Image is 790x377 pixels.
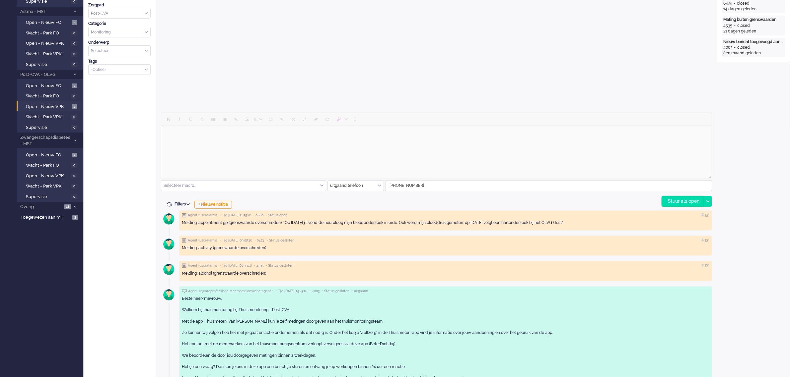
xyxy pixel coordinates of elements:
[723,39,784,45] div: Nieuw bericht toegevoegd aan gesprek
[26,152,70,158] span: Open - Nieuw FO
[19,213,83,221] a: Toegewezen aan mij 3
[732,45,737,50] div: -
[71,184,77,189] span: 0
[71,52,77,57] span: 0
[71,115,77,120] span: 0
[276,289,307,294] span: • Tijd [DATE] 15:23:10
[253,213,263,218] span: • 9006
[19,61,82,68] a: Supervisie 0
[19,82,82,89] a: Open - Nieuw FO 7
[182,271,709,276] div: Melding: alcohol (grenswaarde overschreden)
[19,29,82,36] a: Wacht - Park FO 0
[71,163,77,168] span: 0
[254,263,263,268] span: • 4535
[26,83,70,89] span: Open - Nieuw FO
[19,72,71,78] span: Post-CVA - OLVG
[19,151,82,158] a: Open - Nieuw FO 2
[19,113,82,120] a: Wacht - Park VPK 0
[19,19,82,26] a: Open - Nieuw FO 5
[26,194,70,200] span: Supervisie
[19,92,82,99] a: Wacht - Park FO 0
[732,1,737,6] div: -
[188,238,217,243] span: Agent lusciialarms
[26,20,70,26] span: Open - Nieuw FO
[72,104,77,109] span: 2
[723,45,732,50] div: 4003
[161,261,177,278] img: avatar
[220,213,251,218] span: • Tijd [DATE] 11:55:22
[322,289,349,294] span: • Status gesloten
[194,201,232,209] div: + Nieuwe notitie
[267,238,294,243] span: • Status gesloten
[723,1,732,6] div: 6474
[188,213,217,218] span: Agent lusciialarms
[723,17,784,23] div: Meting buiten grenswaarden
[26,173,70,179] span: Open - Nieuw VPK
[71,174,77,179] span: 0
[26,125,70,131] span: Supervisie
[71,62,77,67] span: 0
[88,64,151,75] div: Select Tags
[19,50,82,57] a: Wacht - Park VPK 0
[72,20,77,25] span: 5
[3,3,548,14] body: Rich Text Area. Press ALT-0 for help.
[26,40,70,47] span: Open - Nieuw VPK
[72,153,77,158] span: 2
[182,263,186,268] img: ic_note_grey.svg
[71,94,77,99] span: 0
[72,215,78,220] span: 3
[88,40,151,45] div: Onderwerp
[26,30,70,36] span: Wacht - Park FO
[662,196,703,206] div: Stuur als open
[71,31,77,36] span: 0
[19,193,82,200] a: Supervisie 0
[21,214,70,221] span: Toegewezen aan mij
[19,182,82,189] a: Wacht - Park VPK 0
[188,289,273,294] span: Agent zbjcareprofessionalsteamomnideskchatagent •
[19,103,82,110] a: Open - Nieuw VPK 2
[26,162,70,169] span: Wacht - Park FO
[386,181,712,191] input: +31612345678
[19,135,71,147] span: Zwangerschapsdiabetes - MST
[71,125,77,130] span: 0
[71,194,77,199] span: 0
[723,6,784,12] div: 14 dagen geleden
[19,204,62,210] span: Overig
[64,204,71,209] span: 11
[88,59,151,64] div: Tags
[182,220,709,226] div: Melding: appointment gp (grenswaarde overschreden). "Op [DATE] j.l. vond de neuroloog mijn bloedo...
[19,9,71,15] span: Astma - MST
[220,238,252,243] span: • Tijd [DATE] 09:58:16
[71,41,77,46] span: 0
[737,1,750,6] div: closed
[88,2,151,8] div: Zorgpad
[732,23,737,28] div: -
[26,93,70,99] span: Wacht - Park FO
[182,289,187,293] img: ic_chat_grey.svg
[161,211,177,227] img: avatar
[26,183,70,189] span: Wacht - Park VPK
[188,263,217,268] span: Agent lusciialarms
[182,213,186,218] img: ic_note_grey.svg
[19,124,82,131] a: Supervisie 0
[72,83,77,88] span: 7
[737,45,750,50] div: closed
[175,202,192,206] span: Filters
[723,50,784,56] div: één maand geleden
[19,161,82,169] a: Wacht - Park FO 0
[266,213,287,218] span: • Status open
[161,236,177,252] img: avatar
[182,238,186,243] img: ic_note_grey.svg
[723,28,784,34] div: 21 dagen geleden
[723,23,732,28] div: 4535
[26,51,70,57] span: Wacht - Park VPK
[161,287,177,303] img: avatar
[352,289,368,294] span: • uitgaand
[88,21,151,27] div: Categorie
[19,172,82,179] a: Open - Nieuw VPK 0
[182,245,709,251] div: Melding: activity (grenswaarde overschreden)
[254,238,264,243] span: • 6474
[266,263,293,268] span: • Status gesloten
[220,263,252,268] span: • Tijd [DATE] 08:33:16
[310,289,320,294] span: • 4003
